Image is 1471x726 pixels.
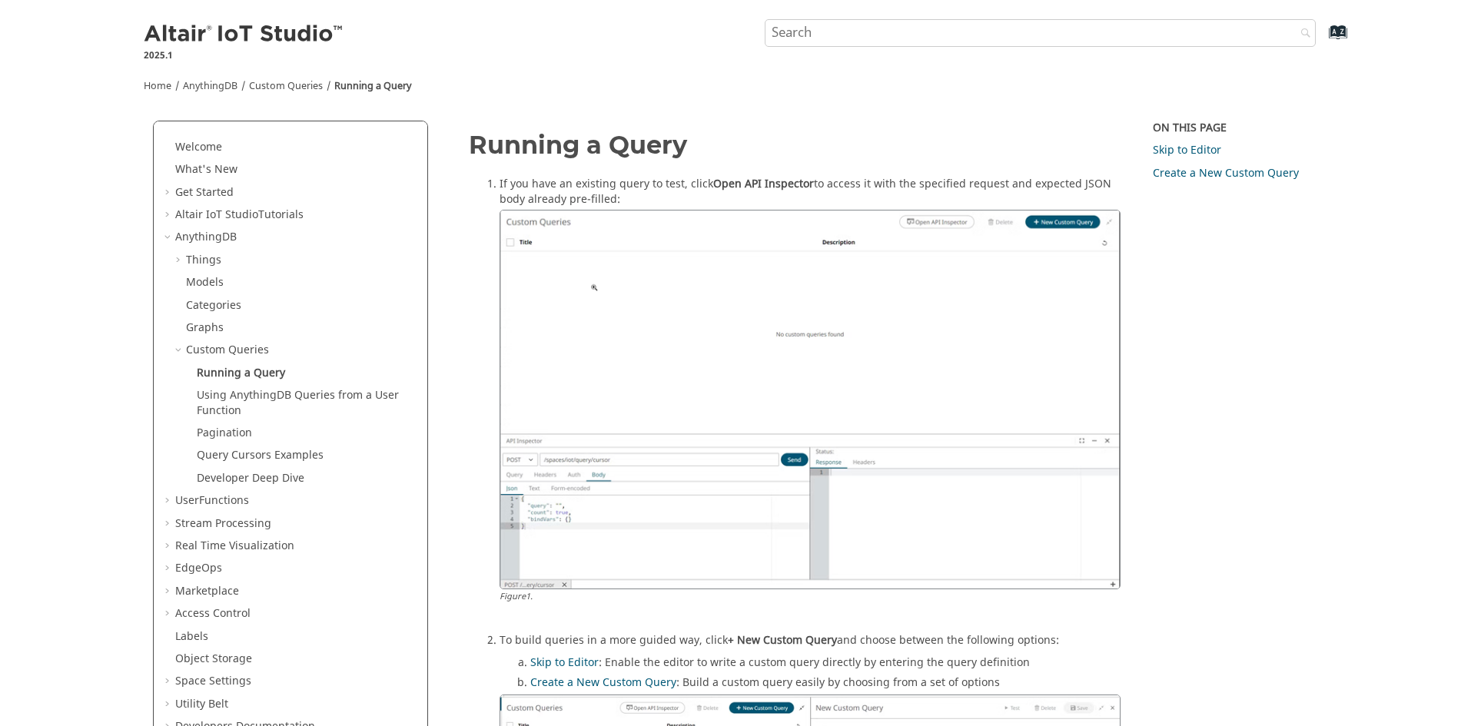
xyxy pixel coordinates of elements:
[163,674,175,689] span: Expand Space Settings
[174,343,186,358] span: Collapse Custom Queries
[163,697,175,712] span: Expand Utility Belt
[197,387,399,419] a: Using AnythingDB Queries from a User Function
[197,470,304,486] a: Developer Deep Dive
[175,628,208,645] a: Labels
[500,629,1059,648] span: To build queries in a more guided way, click and choose between the following options:
[530,675,676,691] a: Create a New Custom Query
[500,590,533,603] span: Figure
[500,210,1121,589] img: query_custom_new.png
[163,561,175,576] span: Expand EdgeOps
[163,207,175,223] span: Expand Altair IoT StudioTutorials
[1153,121,1301,136] div: On this page
[197,447,324,463] a: Query Cursors Examples
[500,173,1111,207] span: If you have an existing query to test, click to access it with the specified request and expected...
[186,274,224,290] a: Models
[199,492,249,509] span: Functions
[186,342,269,358] a: Custom Queries
[186,252,221,268] a: Things
[163,539,175,554] span: Expand Real Time Visualization
[163,606,175,622] span: Expand Access Control
[163,185,175,201] span: Expand Get Started
[175,161,237,177] a: What's New
[1153,165,1299,181] a: Create a New Custom Query
[186,297,241,313] a: Categories
[175,139,222,155] a: Welcome
[186,320,224,336] a: Graphs
[175,696,228,712] a: Utility Belt
[144,48,345,62] p: 2025.1
[249,79,323,93] a: Custom Queries
[175,207,258,223] span: Altair IoT Studio
[144,79,171,93] a: Home
[175,673,251,689] a: Space Settings
[175,651,252,667] a: Object Storage
[175,184,234,201] a: Get Started
[163,230,175,245] span: Collapse AnythingDB
[334,79,411,93] a: Running a Query
[163,584,175,599] span: Expand Marketplace
[175,560,222,576] a: EdgeOps
[175,583,239,599] a: Marketplace
[175,207,304,223] a: Altair IoT StudioTutorials
[175,229,237,245] a: AnythingDB
[526,590,530,603] span: 1
[1153,142,1221,158] a: Skip to Editor
[530,590,533,603] span: .
[1280,19,1323,49] button: Search
[765,19,1317,47] input: Search query
[163,516,175,532] span: Expand Stream Processing
[713,176,814,192] span: Open API Inspector
[728,632,837,648] span: + New Custom Query
[175,538,294,554] a: Real Time Visualization
[121,66,1350,99] nav: Tools
[469,131,1121,158] h1: Running a Query
[530,655,599,671] a: Skip to Editor
[197,425,252,441] a: Pagination
[183,79,237,93] a: AnythingDB
[175,515,271,532] a: Stream Processing
[163,493,175,509] span: Expand UserFunctions
[1304,31,1339,48] a: Go to index terms page
[530,675,1121,695] li: : Build a custom query easily by choosing from a set of options
[144,22,345,47] img: Altair IoT Studio
[530,655,1121,675] li: : Enable the editor to write a custom query directly by entering the query definition
[175,492,249,509] a: UserFunctions
[174,253,186,268] span: Expand Things
[175,605,251,622] a: Access Control
[197,365,285,381] a: Running a Query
